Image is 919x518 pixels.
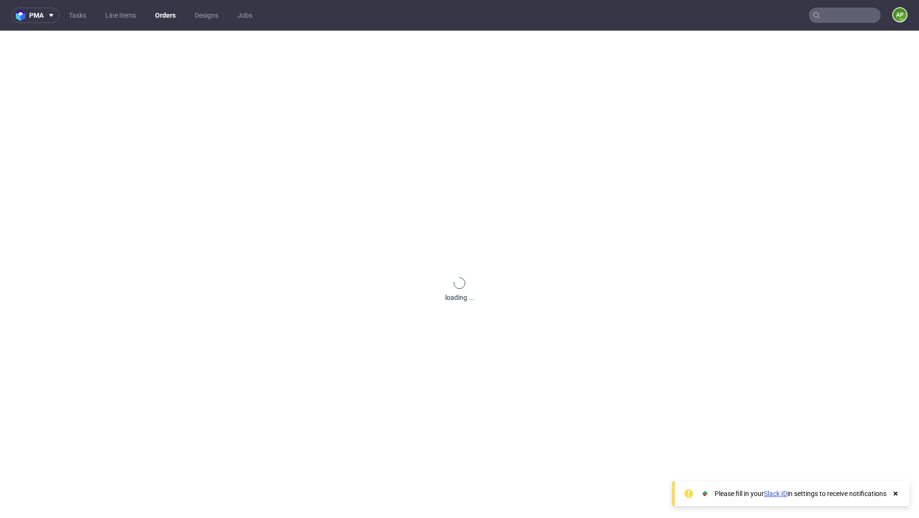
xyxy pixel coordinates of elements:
a: Designs [189,8,224,23]
img: logo [16,10,29,21]
a: Tasks [63,8,92,23]
figcaption: AP [893,8,907,22]
a: Slack ID [764,490,787,497]
div: Please fill in your in settings to receive notifications [715,489,886,498]
img: Slack [700,489,710,498]
a: Line Items [100,8,142,23]
a: Orders [149,8,181,23]
button: pma [11,8,59,23]
a: Jobs [232,8,258,23]
div: loading ... [445,293,474,302]
span: pma [29,12,44,19]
